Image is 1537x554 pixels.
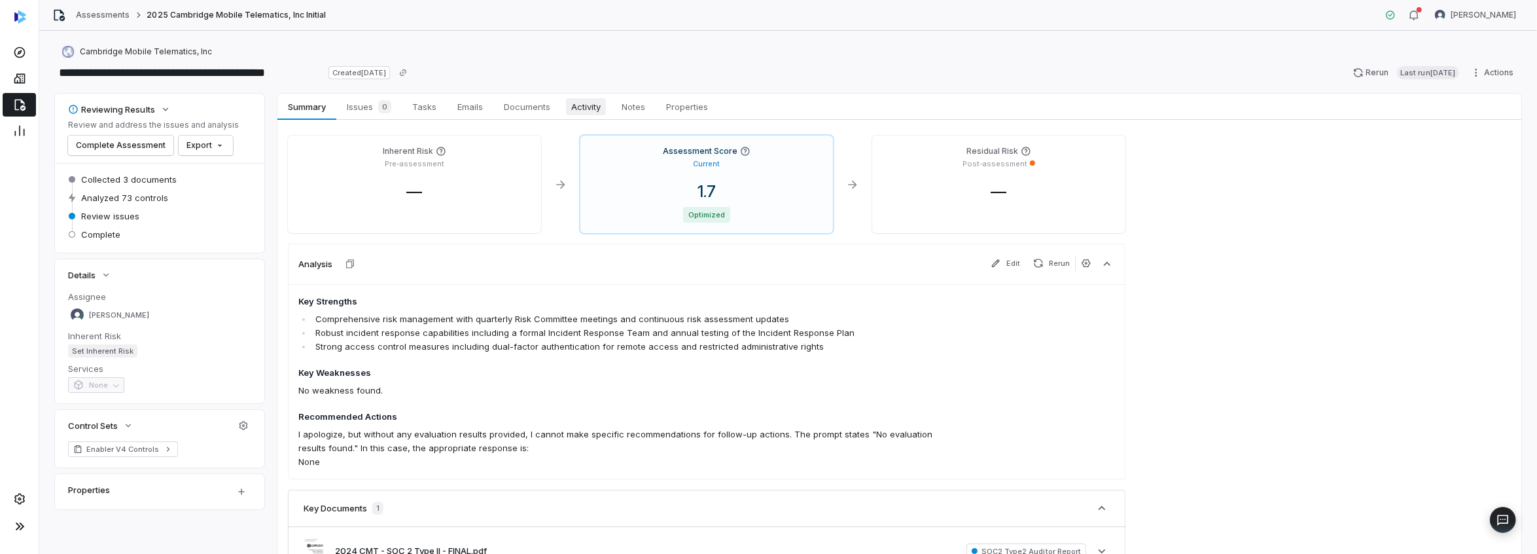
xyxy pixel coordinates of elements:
[68,103,155,115] div: Reviewing Results
[298,411,951,424] h4: Recommended Actions
[342,98,397,116] span: Issues
[385,159,444,169] p: Pre-assessment
[68,330,251,342] dt: Inherent Risk
[312,312,951,326] li: Comprehensive risk management with quarterly Risk Committee meetings and continuous risk assessme...
[68,269,96,281] span: Details
[312,326,951,340] li: Robust incident response capabilities including a formal Incident Response Team and annual testin...
[966,146,1018,157] h4: Residual Risk
[396,182,433,201] span: —
[1467,63,1521,83] button: Actions
[64,414,137,437] button: Control Sets
[298,384,951,397] p: No weakness found.
[68,363,251,375] dt: Services
[68,344,137,358] span: Set Inherent Risk
[1345,63,1467,83] button: RerunLast run[DATE]
[68,120,239,130] p: Review and address the issues and analysis
[693,159,720,169] p: Current
[616,98,650,115] span: Notes
[298,455,951,469] p: None
[1451,10,1516,20] span: [PERSON_NAME]
[86,444,160,454] span: Enabler V4 Controls
[68,136,173,155] button: Complete Assessment
[68,441,178,457] a: Enabler V4 Controls
[64,263,115,287] button: Details
[683,207,730,223] span: Optimized
[283,98,330,115] span: Summary
[179,136,233,155] button: Export
[383,146,433,157] h4: Inherent Risk
[687,182,726,201] span: 1.7
[81,174,177,185] span: Collected 3 documents
[71,308,84,322] img: Anita Ritter avatar
[328,66,390,79] span: Created [DATE]
[14,10,26,24] img: svg%3e
[452,98,488,115] span: Emails
[298,428,951,455] p: I apologize, but without any evaluation results provided, I cannot make specific recommendations ...
[391,61,415,84] button: Copy link
[58,40,216,64] button: https://cmtelematics.com/Cambridge Mobile Telematics, Inc
[661,98,713,115] span: Properties
[981,182,1017,201] span: —
[298,367,951,380] h4: Key Weaknesses
[499,98,556,115] span: Documents
[81,192,168,204] span: Analyzed 73 controls
[298,258,332,270] h3: Analysis
[68,420,118,432] span: Control Sets
[407,98,442,115] span: Tasks
[80,46,212,57] span: Cambridge Mobile Telematics, Inc
[89,310,149,320] span: [PERSON_NAME]
[64,98,175,121] button: Reviewing Results
[1427,5,1524,25] button: Anita Ritter avatar[PERSON_NAME]
[1397,66,1459,79] span: Last run [DATE]
[378,100,391,113] span: 0
[1028,255,1075,271] button: Rerun
[147,10,326,20] span: 2025 Cambridge Mobile Telematics, Inc Initial
[304,502,367,514] h3: Key Documents
[76,10,130,20] a: Assessments
[372,502,383,515] span: 1
[81,229,120,240] span: Complete
[298,295,951,308] h4: Key Strengths
[1435,10,1445,20] img: Anita Ritter avatar
[663,146,737,157] h4: Assessment Score
[68,291,251,303] dt: Assignee
[566,98,606,115] span: Activity
[81,210,139,222] span: Review issues
[312,340,951,354] li: Strong access control measures including dual-factor authentication for remote access and restric...
[985,255,1025,271] button: Edit
[963,159,1027,169] p: Post-assessment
